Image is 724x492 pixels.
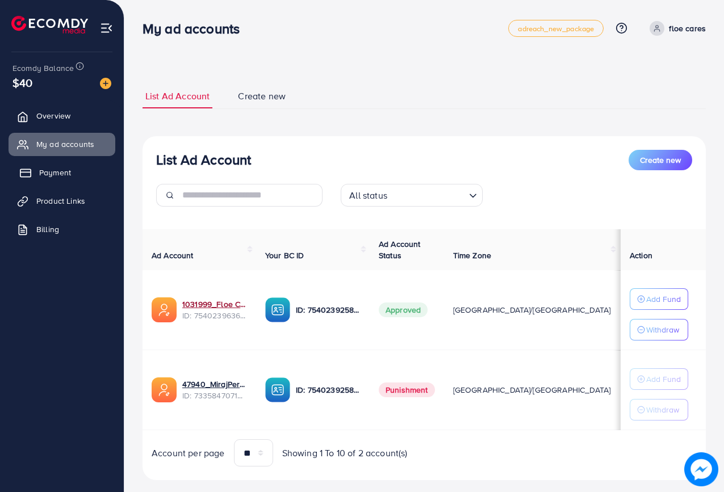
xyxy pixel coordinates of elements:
span: ID: 7540239636447166482 [182,310,247,321]
a: Overview [9,104,115,127]
img: ic-ba-acc.ded83a64.svg [265,377,290,402]
span: Your BC ID [265,250,304,261]
h3: My ad accounts [143,20,249,37]
span: adreach_new_package [518,25,594,32]
span: Payment [39,167,71,178]
span: Product Links [36,195,85,207]
button: Add Fund [630,288,688,310]
img: ic-ba-acc.ded83a64.svg [265,297,290,322]
img: menu [100,22,113,35]
button: Create new [629,150,692,170]
div: <span class='underline'>1031999_Floe Cares ad acc no 1_1755598915786</span></br>7540239636447166482 [182,298,247,322]
a: 47940_MirajPerfumes_1708010012354 [182,379,247,390]
button: Withdraw [630,399,688,420]
h3: List Ad Account [156,152,251,168]
p: Withdraw [646,323,679,337]
span: Showing 1 To 10 of 2 account(s) [282,447,408,460]
button: Add Fund [630,368,688,390]
span: All status [347,187,390,204]
span: [GEOGRAPHIC_DATA]/[GEOGRAPHIC_DATA] [453,304,611,316]
span: Ecomdy Balance [12,62,74,74]
span: ID: 7335847071930531842 [182,390,247,401]
span: List Ad Account [145,90,210,103]
span: Create new [238,90,286,103]
a: adreach_new_package [508,20,604,37]
a: 1031999_Floe Cares ad acc no 1_1755598915786 [182,298,247,310]
span: $40 [12,74,32,91]
a: Billing [9,218,115,241]
img: ic-ads-acc.e4c84228.svg [152,297,177,322]
span: Action [630,250,652,261]
img: image [100,78,111,89]
img: ic-ads-acc.e4c84228.svg [152,377,177,402]
p: floe cares [669,22,706,35]
span: My ad accounts [36,138,94,150]
p: Add Fund [646,292,681,306]
div: Search for option [341,184,483,207]
p: Add Fund [646,372,681,386]
span: Approved [379,302,428,317]
button: Withdraw [630,319,688,340]
span: Ad Account [152,250,194,261]
span: Ad Account Status [379,238,421,261]
span: Account per page [152,447,225,460]
a: Product Links [9,190,115,212]
span: Create new [640,154,681,166]
img: image [687,455,715,483]
a: floe cares [645,21,706,36]
span: Billing [36,224,59,235]
a: Payment [9,161,115,184]
p: ID: 7540239258766950407 [296,303,361,317]
p: ID: 7540239258766950407 [296,383,361,397]
div: <span class='underline'>47940_MirajPerfumes_1708010012354</span></br>7335847071930531842 [182,379,247,402]
span: Overview [36,110,70,121]
span: Time Zone [453,250,491,261]
span: Punishment [379,382,435,397]
span: [GEOGRAPHIC_DATA]/[GEOGRAPHIC_DATA] [453,384,611,396]
input: Search for option [391,185,464,204]
p: Withdraw [646,403,679,417]
img: logo [11,16,88,33]
a: My ad accounts [9,133,115,155]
